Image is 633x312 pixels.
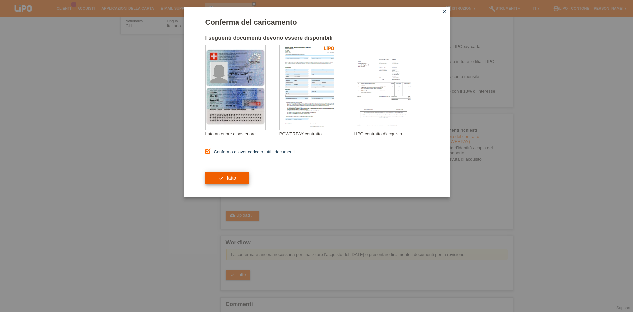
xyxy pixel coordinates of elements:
div: ambrosini [229,68,262,71]
img: upload_document_confirmation_type_receipt_generic.png [354,45,414,130]
img: upload_document_confirmation_type_contract_kkg_whitelabel.png [280,45,340,130]
i: check [219,175,224,181]
div: POWERPAY contratto [279,131,354,136]
h1: Conferma del caricamento [205,18,428,26]
div: Lato anteriore e posteriore [205,131,279,136]
i: close [442,9,447,14]
div: LIPO contratto d‘acquisto [354,131,428,136]
button: check fatto [205,172,249,184]
label: Confermo di aver caricato tutti i documenti. [205,149,296,154]
img: swiss_id_photo_female.png [210,62,228,83]
h2: I seguenti documenti devono essere disponibili [205,35,428,45]
img: upload_document_confirmation_type_id_swiss_empty.png [206,45,265,130]
span: fatto [227,175,236,181]
div: [PERSON_NAME] [229,73,262,75]
img: 39073_print.png [324,46,334,50]
a: close [440,8,449,16]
